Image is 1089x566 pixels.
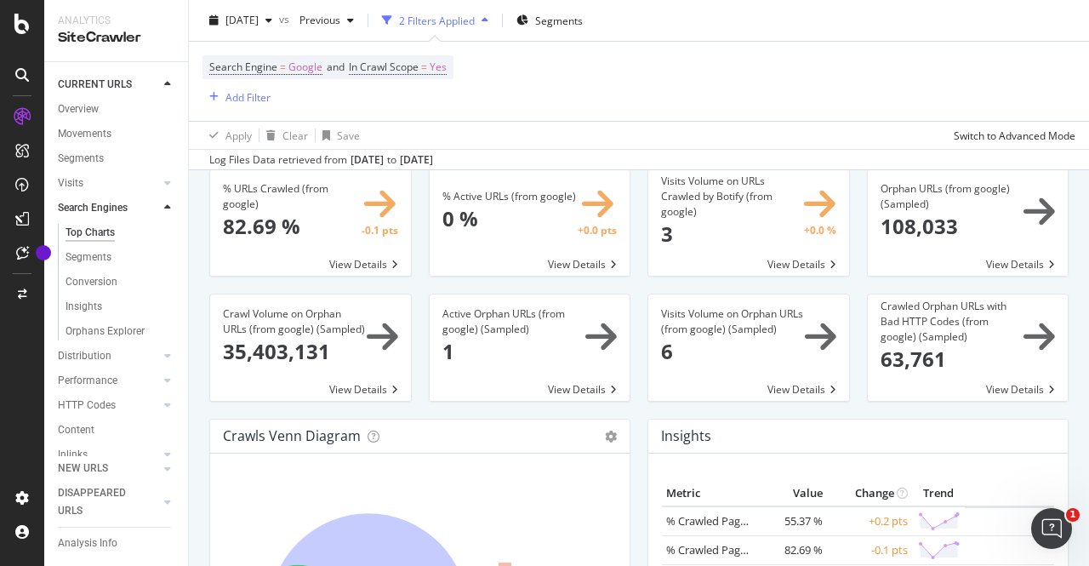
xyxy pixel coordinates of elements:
[351,152,384,168] div: [DATE]
[58,28,174,48] div: SiteCrawler
[293,13,340,27] span: Previous
[66,224,115,242] div: Top Charts
[58,100,176,118] a: Overview
[430,55,447,79] span: Yes
[58,174,159,192] a: Visits
[827,506,912,536] td: +0.2 pts
[375,7,495,34] button: 2 Filters Applied
[759,506,827,536] td: 55.37 %
[316,122,360,149] button: Save
[66,298,102,316] div: Insights
[58,150,176,168] a: Segments
[58,446,159,464] a: Inlinks
[58,199,159,217] a: Search Engines
[209,60,277,74] span: Search Engine
[282,128,308,142] div: Clear
[66,273,117,291] div: Conversion
[58,125,176,143] a: Movements
[225,89,271,104] div: Add Filter
[202,87,271,107] button: Add Filter
[58,397,159,414] a: HTTP Codes
[58,76,159,94] a: CURRENT URLS
[510,7,590,34] button: Segments
[288,55,322,79] span: Google
[327,60,345,74] span: and
[223,425,361,448] h4: Crawls Venn Diagram
[912,481,965,506] th: Trend
[66,323,176,340] a: Orphans Explorer
[66,249,111,266] div: Segments
[58,446,88,464] div: Inlinks
[759,535,827,564] td: 82.69 %
[36,245,51,260] div: Tooltip anchor
[400,152,433,168] div: [DATE]
[58,372,117,390] div: Performance
[209,152,433,168] div: Log Files Data retrieved from to
[947,122,1075,149] button: Switch to Advanced Mode
[58,421,176,439] a: Content
[202,7,279,34] button: [DATE]
[58,14,174,28] div: Analytics
[661,425,711,448] h4: Insights
[954,128,1075,142] div: Switch to Advanced Mode
[421,60,427,74] span: =
[666,542,751,557] a: % Crawled Pages
[58,460,108,477] div: NEW URLS
[225,13,259,27] span: 2025 Oct. 8th
[666,513,811,529] a: % Crawled Pages (Indexable)
[58,199,128,217] div: Search Engines
[225,128,252,142] div: Apply
[58,125,111,143] div: Movements
[58,100,99,118] div: Overview
[605,431,617,443] i: Options
[58,174,83,192] div: Visits
[827,481,912,506] th: Change
[279,11,293,26] span: vs
[58,460,159,477] a: NEW URLS
[58,535,117,552] div: Analysis Info
[827,535,912,564] td: -0.1 pts
[349,60,419,74] span: In Crawl Scope
[58,150,104,168] div: Segments
[280,60,286,74] span: =
[535,13,583,27] span: Segments
[58,535,176,552] a: Analysis Info
[259,122,308,149] button: Clear
[66,298,176,316] a: Insights
[58,347,111,365] div: Distribution
[759,481,827,506] th: Value
[202,122,252,149] button: Apply
[58,397,116,414] div: HTTP Codes
[399,13,475,27] div: 2 Filters Applied
[66,224,176,242] a: Top Charts
[1031,508,1072,549] iframe: Intercom live chat
[662,481,759,506] th: Metric
[66,273,176,291] a: Conversion
[58,76,132,94] div: CURRENT URLS
[293,7,361,34] button: Previous
[58,347,159,365] a: Distribution
[58,484,144,520] div: DISAPPEARED URLS
[58,372,159,390] a: Performance
[337,128,360,142] div: Save
[66,249,176,266] a: Segments
[1066,508,1080,522] span: 1
[58,484,159,520] a: DISAPPEARED URLS
[66,323,145,340] div: Orphans Explorer
[58,421,94,439] div: Content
